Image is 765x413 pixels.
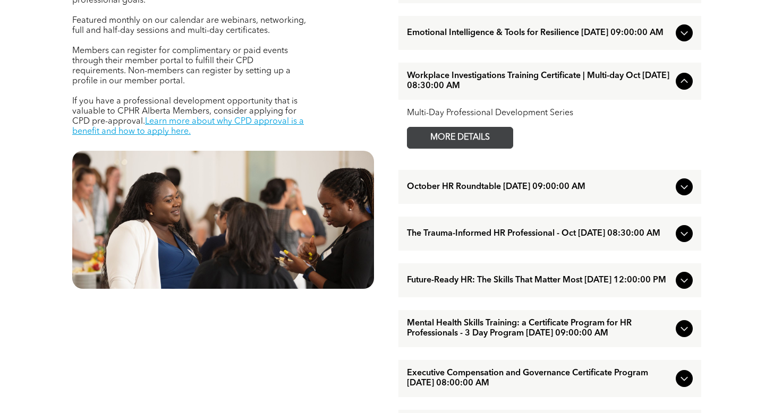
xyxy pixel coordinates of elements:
span: Mental Health Skills Training: a Certificate Program for HR Professionals - 3 Day Program [DATE] ... [407,319,671,339]
a: Learn more about why CPD approval is a benefit and how to apply here. [72,117,304,136]
span: Featured monthly on our calendar are webinars, networking, full and half-day sessions and multi-d... [72,16,306,35]
span: October HR Roundtable [DATE] 09:00:00 AM [407,182,671,192]
span: Emotional Intelligence & Tools for Resilience [DATE] 09:00:00 AM [407,28,671,38]
span: Workplace Investigations Training Certificate | Multi-day Oct [DATE] 08:30:00 AM [407,71,671,91]
div: Multi-Day Professional Development Series [407,108,693,118]
span: Members can register for complimentary or paid events through their member portal to fulfill thei... [72,47,291,85]
span: MORE DETAILS [418,127,502,148]
a: MORE DETAILS [407,127,513,149]
span: Future-Ready HR: The Skills That Matter Most [DATE] 12:00:00 PM [407,276,671,286]
span: If you have a professional development opportunity that is valuable to CPHR Alberta Members, cons... [72,97,297,126]
span: Executive Compensation and Governance Certificate Program [DATE] 08:00:00 AM [407,368,671,389]
span: The Trauma-Informed HR Professional - Oct [DATE] 08:30:00 AM [407,229,671,239]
